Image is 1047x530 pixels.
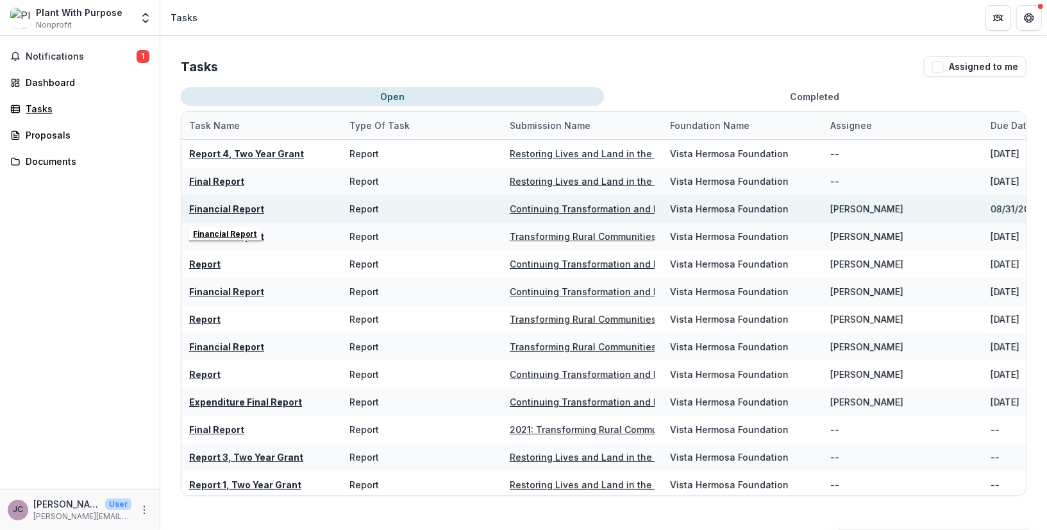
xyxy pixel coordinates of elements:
[510,203,1001,214] a: Continuing Transformation and Peacebuilding in the [GEOGRAPHIC_DATA] Border Region - Plant With P...
[189,231,264,242] a: Financial Report
[137,5,155,31] button: Open entity switcher
[5,98,155,119] a: Tasks
[189,424,244,435] a: Final Report
[830,478,839,492] div: --
[670,175,789,188] div: Vista Hermosa Foundation
[662,112,823,139] div: Foundation Name
[349,450,379,464] div: Report
[510,148,907,159] a: Restoring Lives and Land in the [GEOGRAPHIC_DATA] Border Region - Plant With Purpose
[510,397,1001,407] u: Continuing Transformation and Peacebuilding in the [GEOGRAPHIC_DATA] Border Region - Plant With P...
[349,257,379,271] div: Report
[670,312,789,326] div: Vista Hermosa Foundation
[830,423,839,436] div: --
[342,119,417,132] div: Type of Task
[26,51,137,62] span: Notifications
[189,314,221,325] a: Report
[189,259,221,269] a: Report
[670,395,789,409] div: Vista Hermosa Foundation
[36,19,72,31] span: Nonprofit
[510,286,1001,297] a: Continuing Transformation and Peacebuilding in the [GEOGRAPHIC_DATA] Border Region - Plant With P...
[823,112,983,139] div: Assignee
[342,112,502,139] div: Type of Task
[991,230,1019,243] div: [DATE]
[510,341,857,352] u: Transforming Rural Communities in [GEOGRAPHIC_DATA] - Plant With Purpose
[349,285,379,298] div: Report
[830,368,903,381] div: [PERSON_NAME]
[349,368,379,381] div: Report
[33,497,100,511] p: [PERSON_NAME]
[1016,5,1042,31] button: Get Help
[670,230,789,243] div: Vista Hermosa Foundation
[5,72,155,93] a: Dashboard
[991,368,1019,381] div: [DATE]
[502,119,598,132] div: Submission Name
[924,56,1026,77] button: Assigned to me
[349,312,379,326] div: Report
[510,176,907,187] u: Restoring Lives and Land in the [GEOGRAPHIC_DATA] Border Region - Plant With Purpose
[349,230,379,243] div: Report
[189,286,264,297] a: Financial Report
[991,175,1019,188] div: [DATE]
[830,285,903,298] div: [PERSON_NAME]
[137,50,149,63] span: 1
[189,397,302,407] a: Expenditure Final Report
[510,314,857,325] a: Transforming Rural Communities in [GEOGRAPHIC_DATA] - Plant With Purpose
[165,8,203,27] nav: breadcrumb
[670,147,789,160] div: Vista Hermosa Foundation
[349,147,379,160] div: Report
[137,502,152,518] button: More
[991,423,1000,436] div: --
[189,369,221,380] a: Report
[991,285,1019,298] div: [DATE]
[10,8,31,28] img: Plant With Purpose
[26,155,144,168] div: Documents
[830,175,839,188] div: --
[189,341,264,352] a: Financial Report
[830,230,903,243] div: [PERSON_NAME]
[510,479,907,490] a: Restoring Lives and Land in the [GEOGRAPHIC_DATA] Border Region - Plant With Purpose
[830,312,903,326] div: [PERSON_NAME]
[26,102,144,115] div: Tasks
[670,478,789,492] div: Vista Hermosa Foundation
[181,119,247,132] div: Task Name
[189,479,301,490] a: Report 1, Two Year Grant
[510,452,907,463] a: Restoring Lives and Land in the [GEOGRAPHIC_DATA] Border Region - Plant With Purpose
[983,119,1040,132] div: Due Date
[189,452,303,463] a: Report 3, Two Year Grant
[985,5,1011,31] button: Partners
[510,369,1001,380] a: Continuing Transformation and Peacebuilding in the [GEOGRAPHIC_DATA] Border Region - Plant With P...
[830,202,903,216] div: [PERSON_NAME]
[670,257,789,271] div: Vista Hermosa Foundation
[670,285,789,298] div: Vista Hermosa Foundation
[510,231,857,242] u: Transforming Rural Communities in [GEOGRAPHIC_DATA] - Plant With Purpose
[189,176,244,187] a: Final Report
[991,340,1019,354] div: [DATE]
[670,340,789,354] div: Vista Hermosa Foundation
[670,423,789,436] div: Vista Hermosa Foundation
[189,203,264,214] u: Financial Report
[5,124,155,146] a: Proposals
[510,424,883,435] a: 2021: Transforming Rural Communities in [GEOGRAPHIC_DATA] - Plant With Purpose
[991,395,1019,409] div: [DATE]
[662,119,757,132] div: Foundation Name
[991,257,1019,271] div: [DATE]
[33,511,131,522] p: [PERSON_NAME][EMAIL_ADDRESS][DOMAIN_NAME]
[189,148,304,159] a: Report 4, Two Year Grant
[5,151,155,172] a: Documents
[604,87,1027,106] button: Completed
